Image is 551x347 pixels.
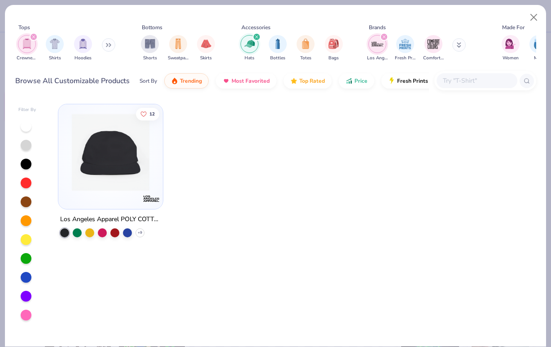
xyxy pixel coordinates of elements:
[17,35,37,62] div: filter for Crewnecks
[223,77,230,85] img: most_fav.gif
[371,37,384,51] img: Los Angeles Apparel Image
[232,77,270,85] span: Most Favorited
[395,35,415,62] div: filter for Fresh Prints
[395,55,415,62] span: Fresh Prints
[216,73,276,89] button: Most Favorited
[171,77,178,85] img: trending.gif
[369,23,386,31] div: Brands
[197,35,215,62] button: filter button
[78,39,88,49] img: Hoodies Image
[505,39,516,49] img: Women Image
[141,35,159,62] button: filter button
[269,35,287,62] div: filter for Bottles
[325,35,343,62] div: filter for Bags
[381,73,485,89] button: Fresh Prints Flash
[245,55,254,62] span: Hats
[423,35,444,62] button: filter button
[17,55,37,62] span: Crewnecks
[197,35,215,62] div: filter for Skirts
[200,55,212,62] span: Skirts
[339,73,374,89] button: Price
[270,55,285,62] span: Bottles
[46,35,64,62] button: filter button
[138,230,142,236] span: + 9
[290,77,297,85] img: TopRated.gif
[328,55,339,62] span: Bags
[301,39,310,49] img: Totes Image
[529,35,547,62] div: filter for Men
[67,113,154,191] img: beacce2b-df13-44e6-ab4f-48a6ecf6b638
[50,39,60,49] img: Shirts Image
[299,77,325,85] span: Top Rated
[273,39,283,49] img: Bottles Image
[269,35,287,62] button: filter button
[367,35,388,62] button: filter button
[180,77,202,85] span: Trending
[442,76,511,86] input: Try "T-Shirt"
[241,23,271,31] div: Accessories
[17,35,37,62] button: filter button
[173,39,183,49] img: Sweatpants Image
[22,39,32,49] img: Crewnecks Image
[525,9,542,26] button: Close
[502,35,520,62] div: filter for Women
[201,39,211,49] img: Skirts Image
[325,35,343,62] button: filter button
[529,35,547,62] button: filter button
[398,37,412,51] img: Fresh Prints Image
[534,55,543,62] span: Men
[367,55,388,62] span: Los Angeles Apparel
[142,23,162,31] div: Bottoms
[367,35,388,62] div: filter for Los Angeles Apparel
[74,35,92,62] button: filter button
[46,35,64,62] div: filter for Shirts
[297,35,315,62] div: filter for Totes
[395,35,415,62] button: filter button
[74,55,92,62] span: Hoodies
[136,107,160,120] button: Like
[142,190,160,208] img: Los Angeles Apparel logo
[143,55,157,62] span: Shorts
[168,55,188,62] span: Sweatpants
[503,55,519,62] span: Women
[300,55,311,62] span: Totes
[284,73,332,89] button: Top Rated
[427,37,440,51] img: Comfort Colors Image
[18,23,30,31] div: Tops
[534,39,543,49] img: Men Image
[140,77,157,85] div: Sort By
[328,39,338,49] img: Bags Image
[245,39,255,49] img: Hats Image
[423,35,444,62] div: filter for Comfort Colors
[354,77,367,85] span: Price
[397,77,443,85] span: Fresh Prints Flash
[168,35,188,62] div: filter for Sweatpants
[164,73,209,89] button: Trending
[168,35,188,62] button: filter button
[502,23,525,31] div: Made For
[297,35,315,62] button: filter button
[49,55,61,62] span: Shirts
[60,214,161,225] div: Los Angeles Apparel POLY COTTON TWILL 5 PANEL HAT
[18,107,36,113] div: Filter By
[141,35,159,62] div: filter for Shorts
[241,35,258,62] div: filter for Hats
[423,55,444,62] span: Comfort Colors
[241,35,258,62] button: filter button
[145,39,155,49] img: Shorts Image
[388,77,395,85] img: flash.gif
[502,35,520,62] button: filter button
[74,35,92,62] div: filter for Hoodies
[150,111,155,116] span: 12
[15,76,130,86] div: Browse All Customizable Products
